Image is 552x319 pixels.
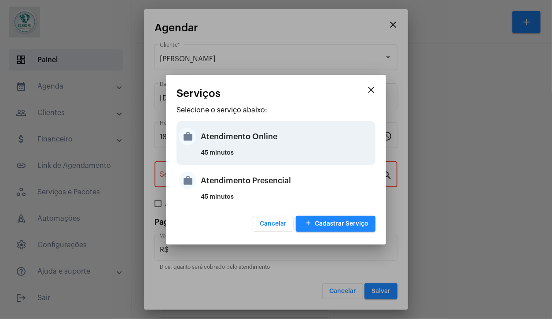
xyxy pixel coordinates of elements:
button: Cadastrar Serviço [296,216,375,232]
div: Atendimento Presencial [201,167,373,194]
span: Serviços [177,88,221,99]
span: Cancelar [260,221,287,227]
div: 45 minutos [201,150,373,163]
mat-icon: work [179,128,196,145]
mat-icon: add [303,218,313,230]
mat-icon: work [179,172,196,189]
button: Cancelar [253,216,294,232]
p: Selecione o serviço abaixo: [177,106,375,114]
div: 45 minutos [201,194,373,207]
mat-icon: close [366,85,376,95]
span: Cadastrar Serviço [303,221,368,227]
div: Atendimento Online [201,123,373,150]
